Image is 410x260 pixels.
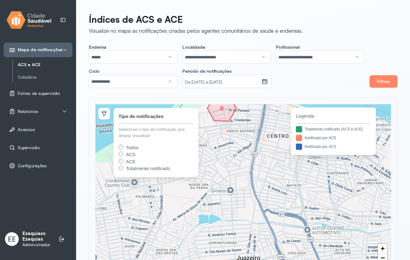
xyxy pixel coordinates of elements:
span: Ciclo [89,68,99,74]
p: Índices de ACS e ACE [89,14,303,25]
span: ACS [126,152,136,157]
a: Cidadãos [18,75,72,80]
span: Período de notificações [182,68,232,74]
div: 8 [220,106,224,110]
div: Totalmente notificado (ACS e ACE) [305,126,363,132]
a: ACS e ACE [18,61,72,69]
span: Supervisão [18,145,40,150]
span: EE [8,235,16,243]
span: ACE [126,159,136,164]
a: Supervisão [9,145,67,151]
p: Ezequiass Ezequias [22,231,52,243]
a: ACS e ACE [18,62,72,67]
div: Selecione o tipo de notificação que deseja visualizar [118,126,193,139]
div: Visualize no mapa as notificações criadas pelos agentes comunitários de saúde e endemias. [89,27,303,34]
span: Endemia [89,44,106,50]
a: Cidadãos [18,73,72,81]
span: Acessos [18,127,35,132]
a: Acessos [9,126,67,133]
span: Todos [126,145,138,150]
img: logo.svg [7,10,51,30]
button: Filtrar [369,75,398,88]
div: Notificado por ACS [305,144,336,150]
div: Tipo de notificações [118,113,164,120]
p: Administrador [22,242,52,248]
small: De [DATE] a [DATE] [185,79,259,86]
span: Configurações [18,163,47,169]
span: Relatórios [18,109,38,114]
span: Localidade [182,44,205,50]
span: Totalmente notificado [126,166,170,171]
a: Zoom in [378,244,387,253]
a: Configurações [9,163,67,169]
span: + [381,244,385,252]
span: Fichas de supervisão [18,91,60,96]
a: Fichas de supervisão [9,90,67,96]
div: Notificado por ACE [305,135,336,141]
span: Profissional [276,44,300,50]
span: Legenda [296,113,371,120]
span: Mapa de notificações [18,47,63,52]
